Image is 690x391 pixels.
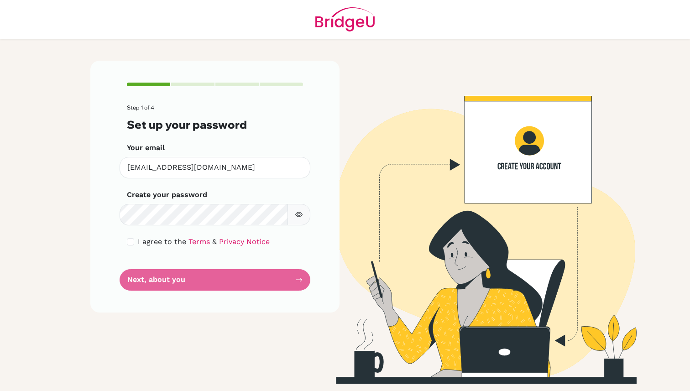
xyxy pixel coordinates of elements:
input: Insert your email* [120,157,310,178]
label: Your email [127,142,165,153]
a: Privacy Notice [219,237,270,246]
label: Create your password [127,189,207,200]
h3: Set up your password [127,118,303,131]
a: Terms [188,237,210,246]
span: & [212,237,217,246]
span: Step 1 of 4 [127,104,154,111]
span: I agree to the [138,237,186,246]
